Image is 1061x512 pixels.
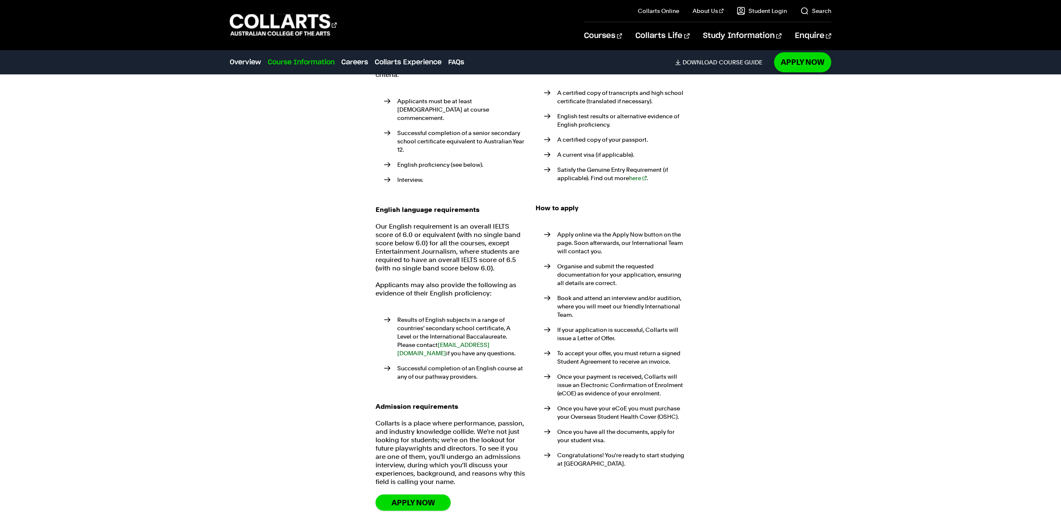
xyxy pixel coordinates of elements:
[544,150,685,159] li: A current visa (if applicable).
[544,372,685,397] li: Once your payment is received, Collarts will issue an Electronic Confirmation of Enrolment (eCOE)...
[638,7,679,15] a: Collarts Online
[384,316,525,357] li: Results of English subjects in a range of countries’ secondary school certificate, A Level or the...
[675,59,769,66] a: DownloadCourse Guide
[268,57,335,67] a: Course Information
[800,7,831,15] a: Search
[544,135,685,144] li: A certified copy of your passport.
[774,52,831,72] a: Apply Now
[584,22,622,50] a: Courses
[795,22,831,50] a: Enquire
[536,204,579,212] strong: How to apply
[384,97,525,122] li: Applicants must be at least [DEMOGRAPHIC_DATA] at course commencement.
[544,89,685,105] li: A certified copy of transcripts and high school certificate (translated if necessary).
[737,7,787,15] a: Student Login
[376,281,525,298] p: Applicants may also provide the following as evidence of their English proficiency:
[397,341,490,357] a: [EMAIL_ADDRESS][DOMAIN_NAME]
[384,160,525,169] li: English proficiency (see below).
[544,262,685,287] li: Organise and submit the requested documentation for your application, ensuring all details are co...
[230,13,337,37] div: Go to homepage
[448,57,464,67] a: FAQs
[376,402,458,410] strong: Admission requirements
[635,22,689,50] a: Collarts Life
[544,112,685,129] li: English test results or alternative evidence of English proficiency.
[683,59,717,66] span: Download
[544,428,685,444] li: Once you have all the documents, apply for your student visa.
[375,57,442,67] a: Collarts Experience
[544,166,685,182] li: Satisfy the Genuine Entry Requirement (if applicable). Find out more .
[376,222,525,273] p: Our English requirement is an overall IELTS score of 6.0 or equivalent (with no single band score...
[544,349,685,366] li: To accept your offer, you must return a signed Student Agreement to receive an invoice.
[376,206,480,214] strong: English language requirements
[544,230,685,255] li: Apply online via the Apply Now button on the page. Soon afterwards, our International Team will c...
[341,57,368,67] a: Careers
[544,294,685,319] li: Book and attend an interview and/or audition, where you will meet our friendly International Team.
[544,451,685,468] li: Congratulations! You're ready to start studying at [GEOGRAPHIC_DATA].
[544,404,685,421] li: Once you have your eCoE you must purchase your Overseas Student Health Cover (OSHC).
[544,326,685,342] li: If your application is successful, Collarts will issue a Letter of Offer.
[384,129,525,154] li: Successful completion of a senior secondary school certificate equivalent to Australian Year 12.
[384,364,525,381] li: Successful completion of an English course at any of our pathway providers.
[376,494,451,511] a: Apply Now
[376,419,525,486] p: Collarts is a place where performance, passion, and industry knowledge collide. We're not just lo...
[230,57,261,67] a: Overview
[693,7,723,15] a: About Us
[384,176,525,184] li: Interview.
[629,175,647,181] a: here
[703,22,782,50] a: Study Information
